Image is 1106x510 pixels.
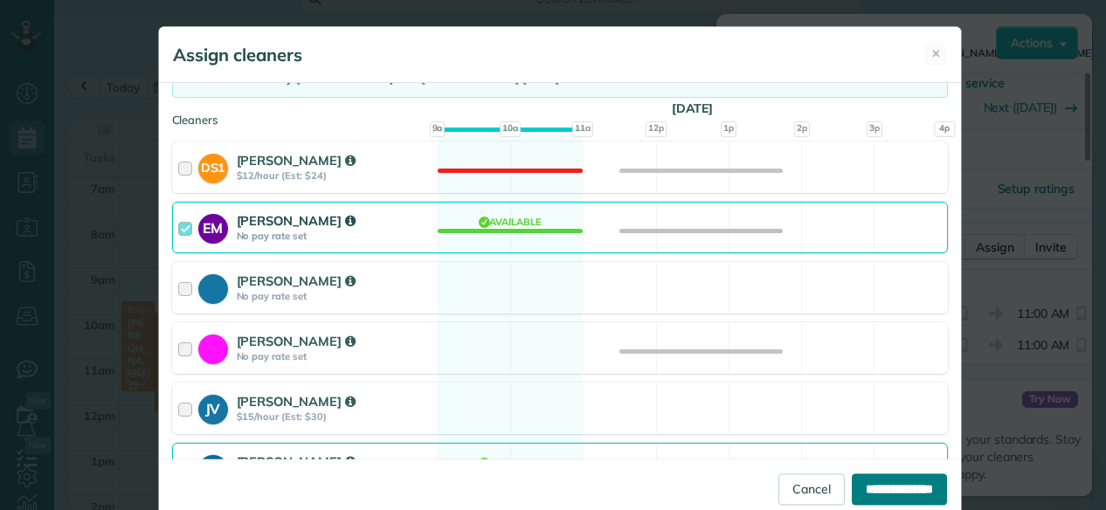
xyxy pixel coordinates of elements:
div: Cleaners [172,112,948,117]
strong: JV [198,395,228,419]
strong: BB [198,455,228,479]
strong: $12/hour (Est: $24) [237,169,432,182]
strong: No pay rate set [237,230,432,242]
strong: [PERSON_NAME] [237,272,356,289]
h5: Assign cleaners [173,43,302,67]
strong: $15/hour (Est: $30) [237,410,432,423]
strong: EM [198,214,228,238]
strong: [PERSON_NAME] [237,212,356,229]
strong: No pay rate set [237,290,432,302]
span: ✕ [931,45,941,62]
strong: [PERSON_NAME] [237,152,356,169]
strong: No pay rate set [237,350,432,362]
strong: DS1 [198,154,228,177]
strong: [PERSON_NAME] [237,453,356,470]
strong: [PERSON_NAME] [237,393,356,410]
a: Cancel [778,473,845,505]
strong: [PERSON_NAME] [237,333,356,349]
